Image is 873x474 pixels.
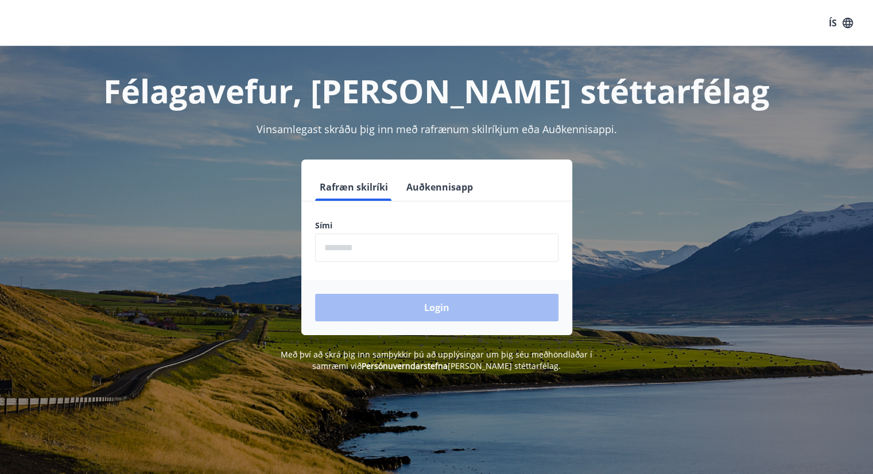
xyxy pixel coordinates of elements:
[402,173,478,201] button: Auðkennisapp
[37,69,836,112] h1: Félagavefur, [PERSON_NAME] stéttarfélag
[281,349,592,371] span: Með því að skrá þig inn samþykkir þú að upplýsingar um þig séu meðhöndlaðar í samræmi við [PERSON...
[822,13,859,33] button: ÍS
[257,122,617,136] span: Vinsamlegast skráðu þig inn með rafrænum skilríkjum eða Auðkennisappi.
[315,173,393,201] button: Rafræn skilríki
[315,220,558,231] label: Sími
[362,360,448,371] a: Persónuverndarstefna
